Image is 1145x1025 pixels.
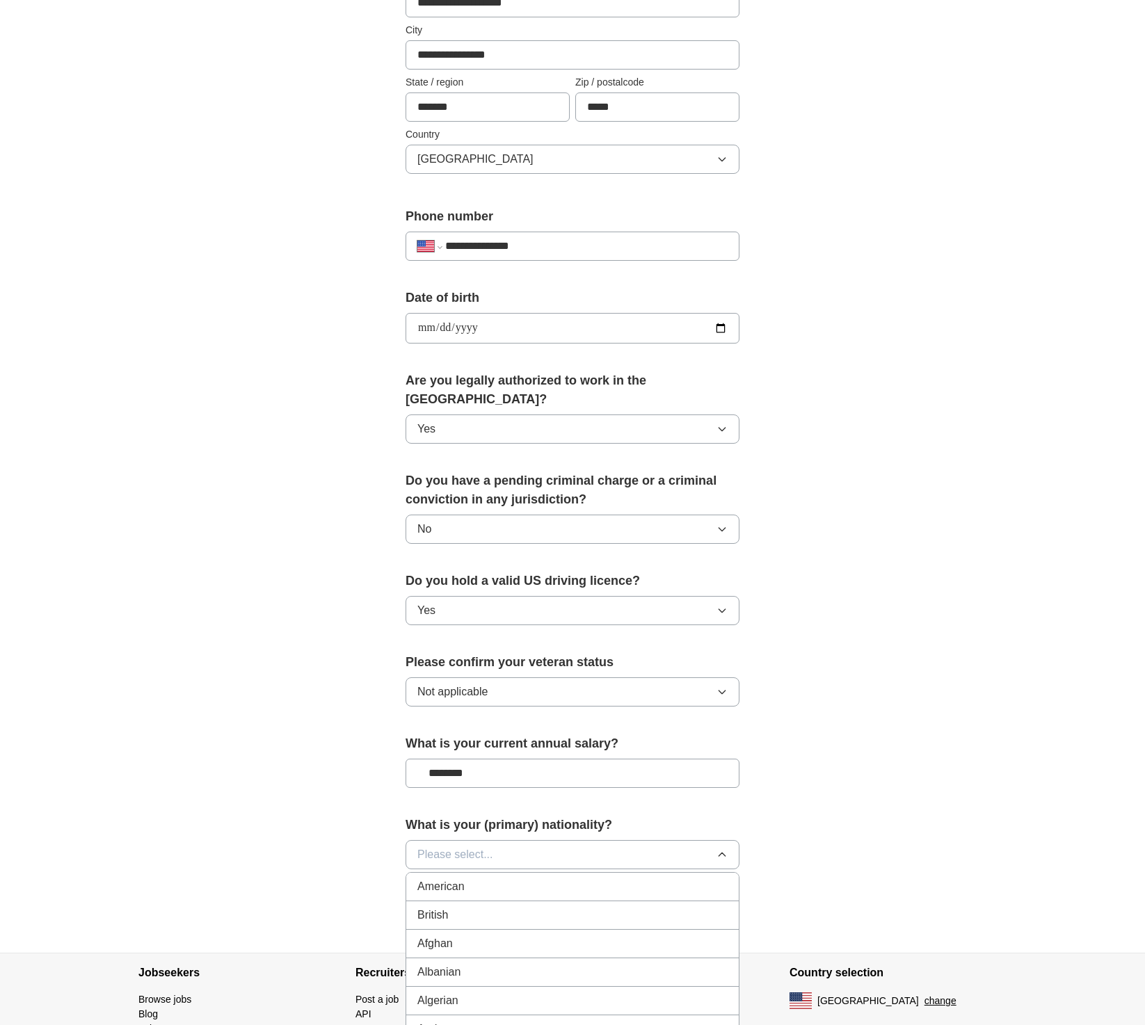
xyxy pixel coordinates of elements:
label: What is your current annual salary? [406,734,739,753]
h4: Country selection [790,953,1007,992]
span: Albanian [417,964,461,980]
label: State / region [406,75,570,90]
a: Post a job [355,994,399,1005]
span: Afghan [417,935,453,952]
button: Yes [406,596,739,625]
span: Yes [417,602,435,619]
label: Do you hold a valid US driving licence? [406,572,739,590]
label: What is your (primary) nationality? [406,816,739,834]
a: Blog [138,1008,158,1019]
span: British [417,907,448,923]
span: Yes [417,421,435,437]
button: change [924,994,956,1008]
button: Not applicable [406,677,739,707]
a: Browse jobs [138,994,191,1005]
button: [GEOGRAPHIC_DATA] [406,145,739,174]
img: US flag [790,992,812,1009]
span: Please select... [417,846,493,863]
label: Country [406,127,739,142]
label: City [406,23,739,38]
span: Algerian [417,992,458,1009]
span: [GEOGRAPHIC_DATA] [817,994,919,1008]
span: [GEOGRAPHIC_DATA] [417,151,534,168]
a: API [355,1008,371,1019]
label: Date of birth [406,289,739,307]
button: No [406,515,739,544]
label: Phone number [406,207,739,226]
span: No [417,521,431,538]
span: American [417,878,465,895]
span: Not applicable [417,684,488,700]
button: Yes [406,414,739,444]
label: Are you legally authorized to work in the [GEOGRAPHIC_DATA]? [406,371,739,409]
button: Please select... [406,840,739,869]
label: Zip / postalcode [575,75,739,90]
label: Please confirm your veteran status [406,653,739,672]
label: Do you have a pending criminal charge or a criminal conviction in any jurisdiction? [406,471,739,509]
